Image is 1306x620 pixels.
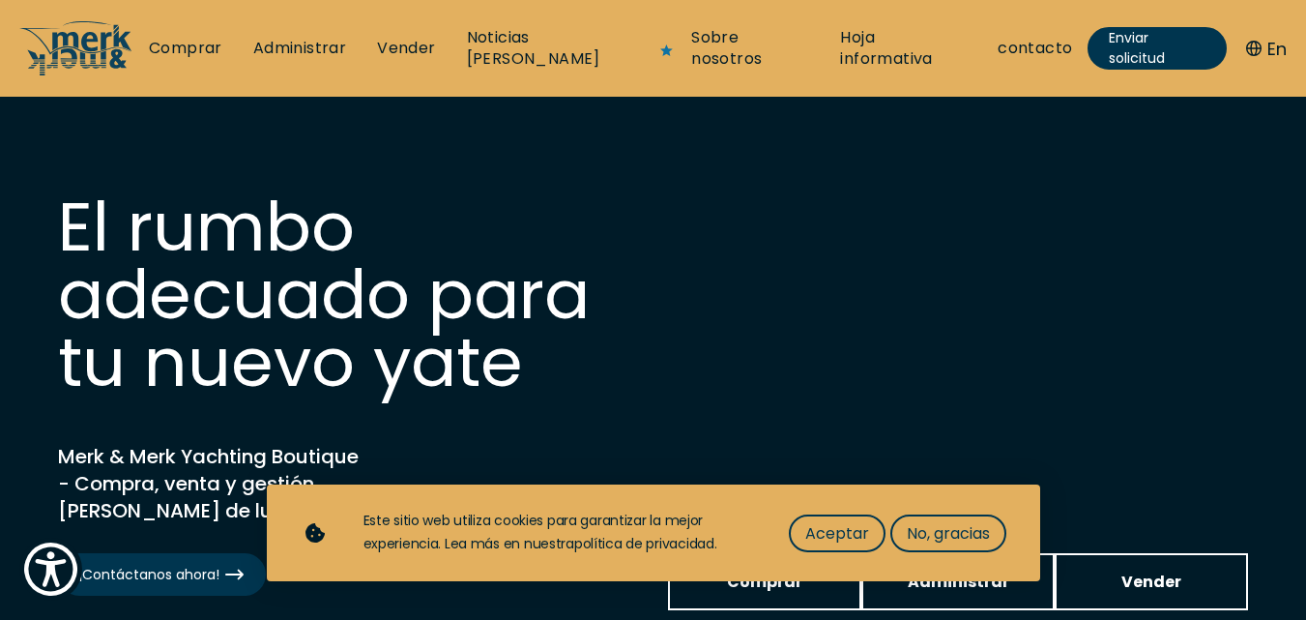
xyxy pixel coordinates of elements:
font: contacto [998,37,1072,59]
font: Vender [1121,571,1181,593]
a: Vender [377,38,435,59]
font: Sobre nosotros [691,26,762,70]
font: No, gracias [907,522,990,545]
a: Sobre nosotros [691,27,809,71]
font: . [714,534,717,553]
a: Vender [1055,553,1248,610]
font: Aceptar [805,522,869,545]
a: ¡Contáctanos ahora! [58,553,266,596]
font: Este sitio web utiliza cookies para garantizar la mejor experiencia. Lea más en nuestra [363,511,704,553]
a: política de privacidad [574,534,714,553]
font: Noticias [PERSON_NAME] [467,26,600,70]
font: Hoja informativa [840,26,932,70]
font: Enviar solicitud [1109,28,1165,68]
font: Administrar [908,571,1009,593]
font: ¡Contáctanos ahora! [79,565,219,584]
font: El rumbo adecuado para tu nuevo yate [58,179,590,410]
font: - Compra, venta y gestión [58,470,314,497]
a: contacto [998,38,1072,59]
font: [PERSON_NAME] de lujo nuevos y usados [58,497,461,524]
a: Comprar [668,553,861,610]
button: Show Accessibility Preferences [19,538,82,601]
button: En [1246,36,1287,62]
font: Merk & Merk Yachting Boutique [58,443,359,470]
font: En [1267,37,1287,61]
font: Administrar [253,37,346,59]
a: Enviar solicitud [1088,27,1227,70]
a: Hoja informativa [840,27,967,71]
button: No, gracias [890,515,1006,552]
a: Comprar [149,38,222,59]
font: Comprar [727,571,802,593]
a: Administrar [861,553,1055,610]
button: Aceptar [789,515,885,552]
font: Comprar [149,37,222,59]
a: Noticias [PERSON_NAME] [467,27,661,71]
a: Administrar [253,38,346,59]
font: Vender [377,37,435,59]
